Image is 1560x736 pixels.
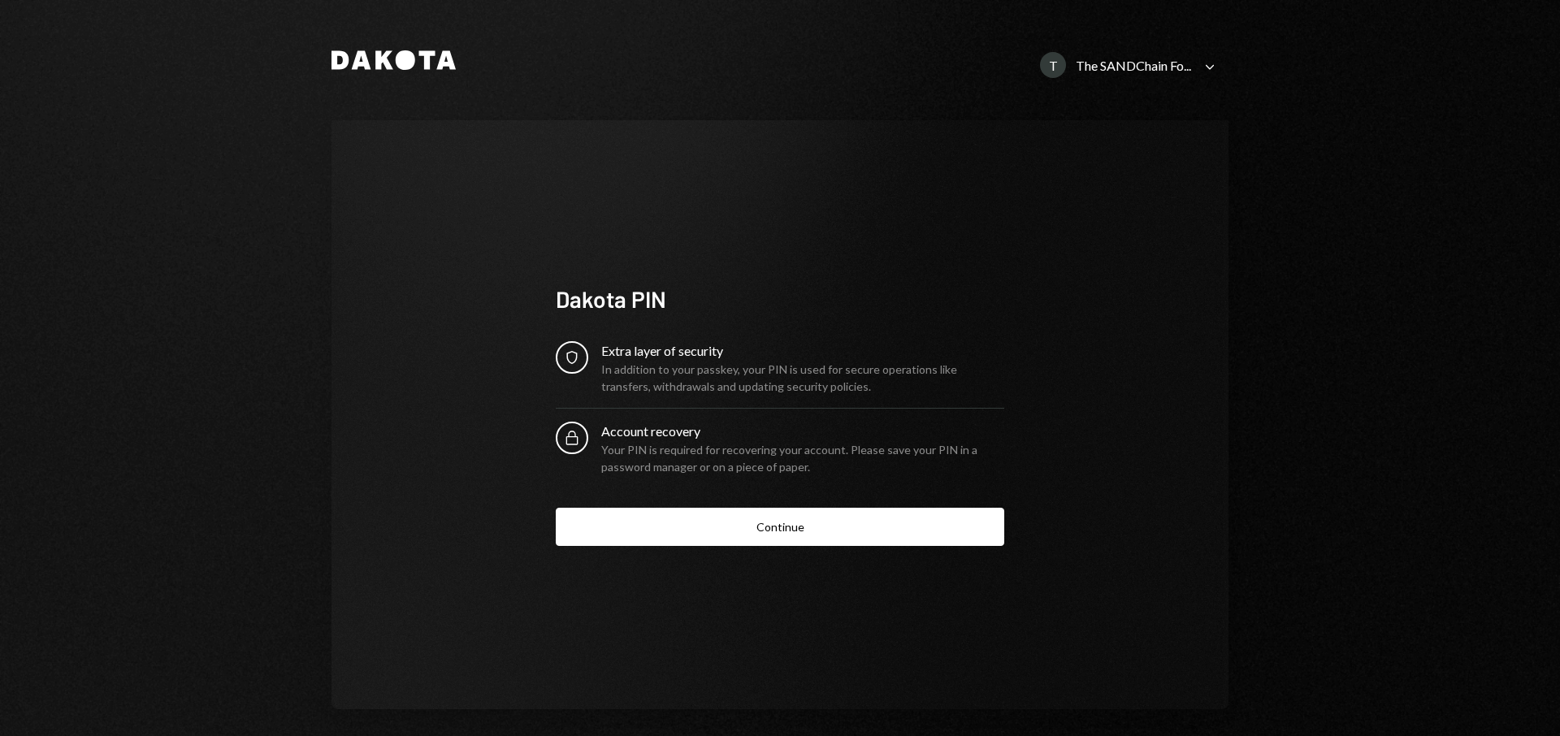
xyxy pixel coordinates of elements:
div: Dakota PIN [556,284,1004,315]
button: Continue [556,508,1004,546]
div: Your PIN is required for recovering your account. Please save your PIN in a password manager or o... [601,441,1004,475]
div: Extra layer of security [601,341,1004,361]
div: The SANDChain Fo... [1076,58,1191,73]
div: T [1040,52,1066,78]
div: In addition to your passkey, your PIN is used for secure operations like transfers, withdrawals a... [601,361,1004,395]
div: Account recovery [601,422,1004,441]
